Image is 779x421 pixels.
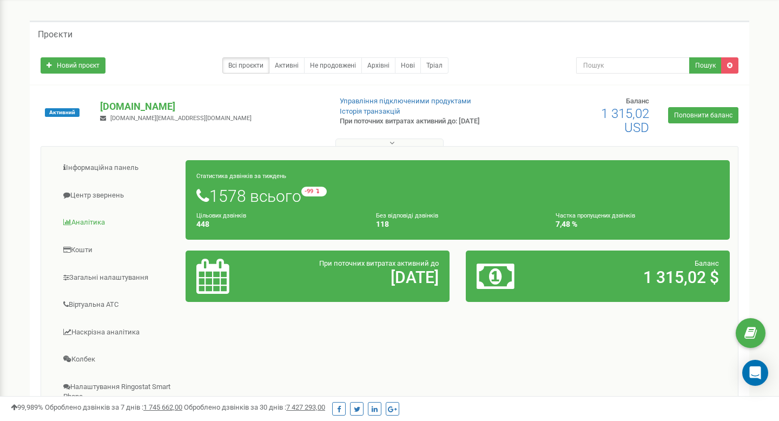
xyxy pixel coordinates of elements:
[376,220,539,228] h4: 118
[395,57,421,74] a: Нові
[41,57,105,74] a: Новий проєкт
[301,187,327,196] small: -99
[222,57,269,74] a: Всі проєкти
[49,346,186,373] a: Колбек
[49,209,186,236] a: Аналiтика
[49,374,186,410] a: Налаштування Ringostat Smart Phone
[45,108,80,117] span: Активний
[626,97,649,105] span: Баланс
[563,268,719,286] h2: 1 315,02 $
[38,30,72,40] h5: Проєкти
[576,57,690,74] input: Пошук
[49,292,186,318] a: Віртуальна АТС
[304,57,362,74] a: Не продовжені
[110,115,252,122] span: [DOMAIN_NAME][EMAIL_ADDRESS][DOMAIN_NAME]
[282,268,439,286] h2: [DATE]
[49,265,186,291] a: Загальні налаштування
[196,220,360,228] h4: 448
[361,57,395,74] a: Архівні
[601,106,649,135] span: 1 315,02 USD
[11,403,43,411] span: 99,989%
[184,403,325,411] span: Оброблено дзвінків за 30 днів :
[668,107,738,123] a: Поповнити баланс
[45,403,182,411] span: Оброблено дзвінків за 7 днів :
[742,360,768,386] div: Open Intercom Messenger
[420,57,448,74] a: Тріал
[556,220,719,228] h4: 7,48 %
[340,107,400,115] a: Історія транзакцій
[49,237,186,264] a: Кошти
[689,57,722,74] button: Пошук
[143,403,182,411] u: 1 745 662,00
[196,173,286,180] small: Статистика дзвінків за тиждень
[49,319,186,346] a: Наскрізна аналітика
[269,57,305,74] a: Активні
[100,100,322,114] p: [DOMAIN_NAME]
[49,155,186,181] a: Інформаційна панель
[695,259,719,267] span: Баланс
[196,187,719,205] h1: 1578 всього
[319,259,439,267] span: При поточних витратах активний до
[49,182,186,209] a: Центр звернень
[286,403,325,411] u: 7 427 293,00
[556,212,635,219] small: Частка пропущених дзвінків
[340,116,502,127] p: При поточних витратах активний до: [DATE]
[340,97,471,105] a: Управління підключеними продуктами
[376,212,438,219] small: Без відповіді дзвінків
[196,212,246,219] small: Цільових дзвінків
